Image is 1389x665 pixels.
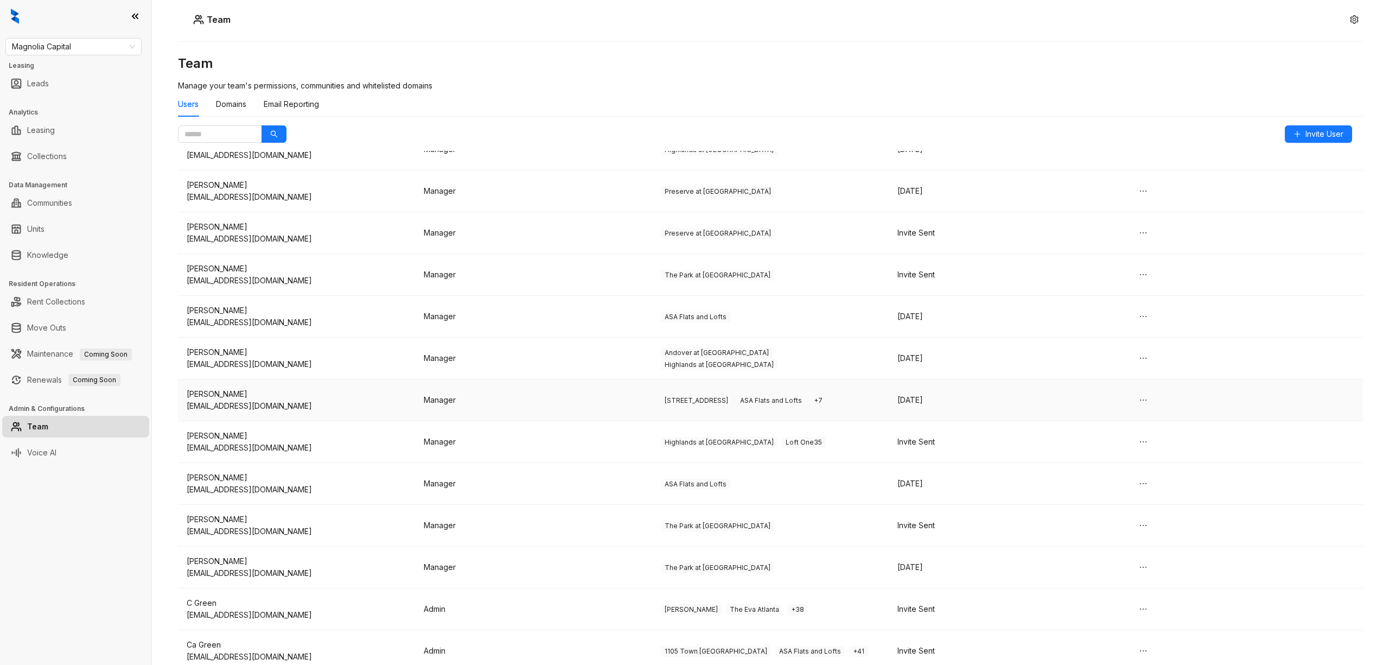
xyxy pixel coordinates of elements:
[270,130,278,138] span: search
[68,374,120,386] span: Coming Soon
[27,73,49,94] a: Leads
[9,61,151,71] h3: Leasing
[897,352,1117,364] div: [DATE]
[897,311,1117,322] div: [DATE]
[1139,270,1148,279] span: ellipsis
[9,180,151,190] h3: Data Management
[2,416,149,438] li: Team
[187,609,406,621] div: [EMAIL_ADDRESS][DOMAIN_NAME]
[187,233,406,245] div: [EMAIL_ADDRESS][DOMAIN_NAME]
[1139,354,1148,363] span: ellipsis
[1139,187,1148,195] span: ellipsis
[787,604,808,615] span: + 38
[2,119,149,141] li: Leasing
[661,312,730,322] span: ASA Flats and Lofts
[187,430,406,442] div: [PERSON_NAME]
[187,555,406,567] div: [PERSON_NAME]
[80,349,132,360] span: Coming Soon
[9,107,151,117] h3: Analytics
[2,369,149,391] li: Renewals
[897,185,1117,197] div: [DATE]
[2,73,149,94] li: Leads
[178,81,432,90] span: Manage your team's permissions, communities and whitelisted domains
[187,179,406,191] div: [PERSON_NAME]
[415,379,652,421] td: Manager
[2,145,149,167] li: Collections
[187,275,406,287] div: [EMAIL_ADDRESS][DOMAIN_NAME]
[415,547,652,588] td: Manager
[2,343,149,365] li: Maintenance
[661,186,775,197] span: Preserve at [GEOGRAPHIC_DATA]
[27,291,85,313] a: Rent Collections
[415,170,652,212] td: Manager
[661,479,730,490] span: ASA Flats and Lofts
[187,346,406,358] div: [PERSON_NAME]
[736,395,806,406] span: ASA Flats and Lofts
[187,358,406,370] div: [EMAIL_ADDRESS][DOMAIN_NAME]
[27,119,55,141] a: Leasing
[897,394,1117,406] div: [DATE]
[264,98,319,110] div: Email Reporting
[2,244,149,266] li: Knowledge
[897,603,1117,615] div: Invite Sent
[27,218,44,240] a: Units
[1350,15,1359,24] span: setting
[187,221,406,233] div: [PERSON_NAME]
[415,588,652,630] td: Admin
[216,98,246,110] div: Domains
[661,521,774,531] span: The Park at [GEOGRAPHIC_DATA]
[2,291,149,313] li: Rent Collections
[1139,521,1148,530] span: ellipsis
[27,369,120,391] a: RenewalsComing Soon
[2,192,149,214] li: Communities
[415,505,652,547] td: Manager
[661,562,774,573] span: The Park at [GEOGRAPHIC_DATA]
[9,404,151,414] h3: Admin & Configurations
[187,388,406,400] div: [PERSON_NAME]
[1139,605,1148,613] span: ellipsis
[415,421,652,463] td: Manager
[415,254,652,296] td: Manager
[782,437,826,448] span: Loft One35
[9,279,151,289] h3: Resident Operations
[1139,229,1148,237] span: ellipsis
[1294,130,1301,138] span: plus
[661,395,732,406] span: [STREET_ADDRESS]
[415,212,652,254] td: Manager
[187,514,406,525] div: [PERSON_NAME]
[187,305,406,316] div: [PERSON_NAME]
[1139,563,1148,572] span: ellipsis
[187,472,406,484] div: [PERSON_NAME]
[12,39,135,55] span: Magnolia Capital
[661,437,778,448] span: Highlands at [GEOGRAPHIC_DATA]
[187,149,406,161] div: [EMAIL_ADDRESS][DOMAIN_NAME]
[1139,479,1148,488] span: ellipsis
[187,597,406,609] div: C Green
[849,646,868,657] span: + 41
[897,645,1117,657] div: Invite Sent
[897,436,1117,448] div: Invite Sent
[897,269,1117,281] div: Invite Sent
[187,316,406,328] div: [EMAIL_ADDRESS][DOMAIN_NAME]
[27,416,48,438] a: Team
[897,561,1117,573] div: [DATE]
[1139,647,1148,655] span: ellipsis
[897,227,1117,239] div: Invite Sent
[661,359,778,370] span: Highlands at [GEOGRAPHIC_DATA]
[27,192,72,214] a: Communities
[27,317,66,339] a: Move Outs
[178,55,1363,72] h3: Team
[897,520,1117,531] div: Invite Sent
[1139,312,1148,321] span: ellipsis
[661,228,775,239] span: Preserve at [GEOGRAPHIC_DATA]
[810,395,826,406] span: + 7
[11,9,19,24] img: logo
[27,145,67,167] a: Collections
[1139,438,1148,446] span: ellipsis
[178,98,199,110] div: Users
[187,651,406,663] div: [EMAIL_ADDRESS][DOMAIN_NAME]
[2,218,149,240] li: Units
[2,442,149,464] li: Voice AI
[204,13,231,26] h5: Team
[27,244,68,266] a: Knowledge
